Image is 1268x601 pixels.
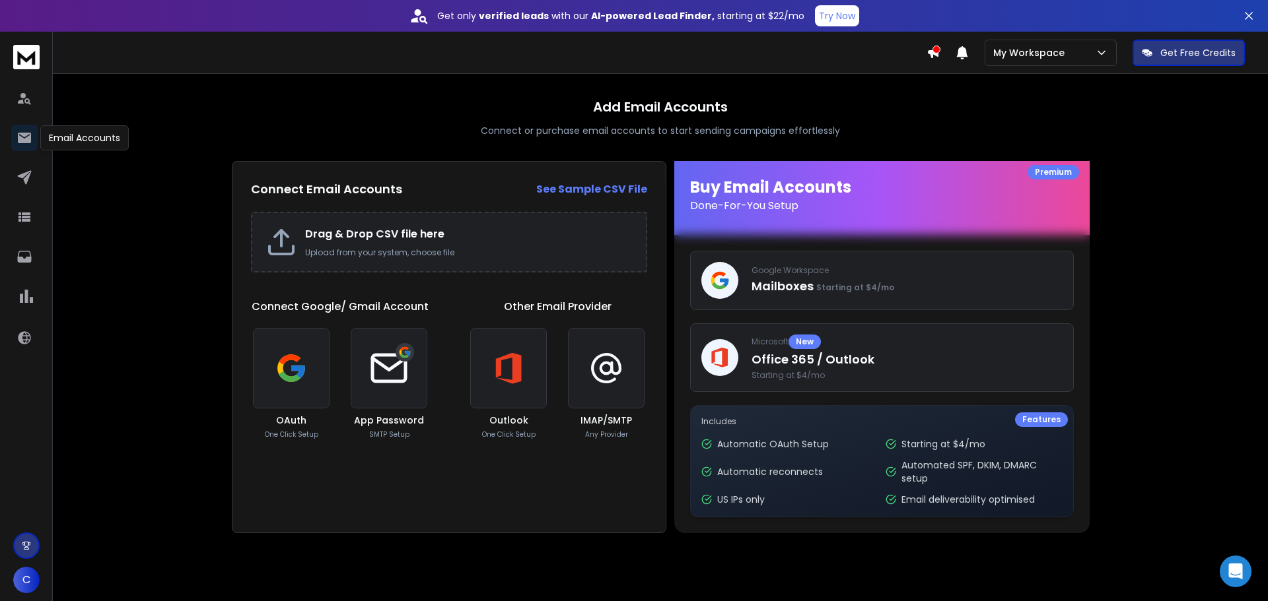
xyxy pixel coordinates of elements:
[752,370,1063,381] span: Starting at $4/mo
[752,265,1063,276] p: Google Workspace
[479,9,549,22] strong: verified leads
[504,299,612,315] h1: Other Email Provider
[752,350,1063,369] p: Office 365 / Outlook
[789,334,821,349] div: New
[581,414,632,427] h3: IMAP/SMTP
[13,567,40,593] button: C
[354,414,424,427] h3: App Password
[752,277,1063,296] p: Mailboxes
[489,414,528,427] h3: Outlook
[251,180,402,199] h2: Connect Email Accounts
[717,437,829,451] p: Automatic OAuth Setup
[816,282,894,293] span: Starting at $4/mo
[819,9,855,22] p: Try Now
[1133,40,1245,66] button: Get Free Credits
[901,437,985,451] p: Starting at $4/mo
[481,124,840,137] p: Connect or purchase email accounts to start sending campaigns effortlessly
[717,465,823,478] p: Automatic reconnects
[252,299,429,315] h1: Connect Google/ Gmail Account
[901,493,1035,506] p: Email deliverability optimised
[993,46,1070,59] p: My Workspace
[690,177,1074,214] h1: Buy Email Accounts
[815,5,859,26] button: Try Now
[40,125,129,150] div: Email Accounts
[536,181,647,197] a: See Sample CSV File
[437,9,804,22] p: Get only with our starting at $22/mo
[276,414,306,427] h3: OAuth
[1220,555,1251,587] div: Open Intercom Messenger
[901,459,1062,485] p: Automated SPF, DKIM, DMARC setup
[717,493,765,506] p: US IPs only
[690,198,1074,214] p: Done-For-You Setup
[1028,165,1079,179] div: Premium
[1015,412,1068,427] div: Features
[305,226,633,242] h2: Drag & Drop CSV file here
[752,334,1063,349] p: Microsoft
[305,247,633,258] p: Upload from your system, choose file
[591,9,715,22] strong: AI-powered Lead Finder,
[13,45,40,69] img: logo
[482,429,536,439] p: One Click Setup
[1160,46,1236,59] p: Get Free Credits
[593,98,728,116] h1: Add Email Accounts
[701,416,1063,427] p: Includes
[369,429,409,439] p: SMTP Setup
[585,429,628,439] p: Any Provider
[265,429,318,439] p: One Click Setup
